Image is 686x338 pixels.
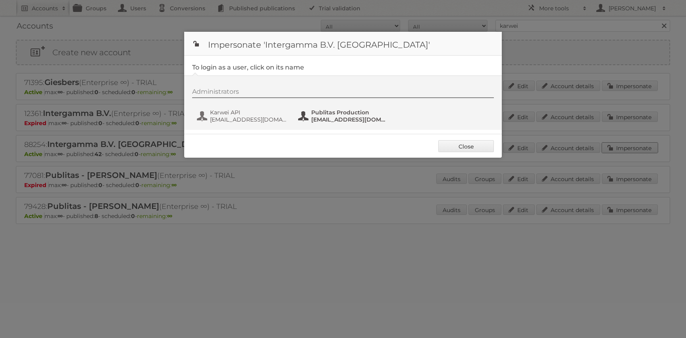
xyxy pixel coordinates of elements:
legend: To login as a user, click on its name [192,64,304,71]
h1: Impersonate 'Intergamma B.V. [GEOGRAPHIC_DATA]' [184,32,502,56]
span: Karwei API [210,109,287,116]
div: Administrators [192,88,494,98]
button: Karwei API [EMAIL_ADDRESS][DOMAIN_NAME] [196,108,289,124]
span: [EMAIL_ADDRESS][DOMAIN_NAME] [311,116,388,123]
a: Close [438,140,494,152]
span: Publitas Production [311,109,388,116]
span: [EMAIL_ADDRESS][DOMAIN_NAME] [210,116,287,123]
button: Publitas Production [EMAIL_ADDRESS][DOMAIN_NAME] [297,108,391,124]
